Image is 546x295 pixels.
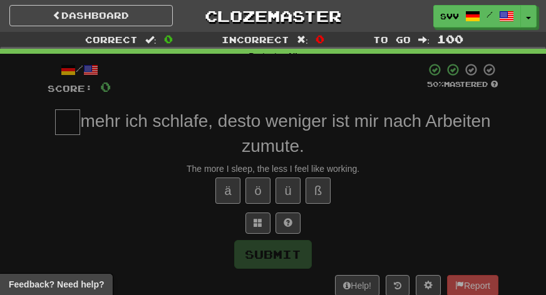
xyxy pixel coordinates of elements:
[440,11,459,22] span: svv
[427,80,444,88] span: 50 %
[215,177,240,204] button: ä
[487,10,493,19] span: /
[373,34,411,45] span: To go
[418,35,430,44] span: :
[234,240,312,269] button: Submit
[80,111,490,155] span: mehr ich schlafe, desto weniger ist mir nach Arbeiten zumute.
[316,32,324,45] span: 0
[276,212,301,234] button: Single letter hint - you only get 1 per sentence and score half the points! alt+h
[164,32,173,45] span: 0
[192,5,355,27] a: Clozemaster
[433,5,521,27] a: svv /
[48,62,111,78] div: /
[100,79,111,94] span: 0
[437,32,463,45] span: 100
[9,278,104,291] span: Open feedback widget
[48,162,498,175] div: The more I sleep, the less I feel like working.
[306,177,331,204] button: ß
[276,177,301,204] button: ü
[245,212,270,234] button: Switch sentence to multiple choice alt+p
[48,83,93,94] span: Score:
[145,35,157,44] span: :
[426,79,498,89] div: Mastered
[85,34,138,45] span: Correct
[245,177,270,204] button: ö
[9,5,173,26] a: Dashboard
[287,52,297,61] strong: All
[222,34,289,45] span: Incorrect
[297,35,308,44] span: :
